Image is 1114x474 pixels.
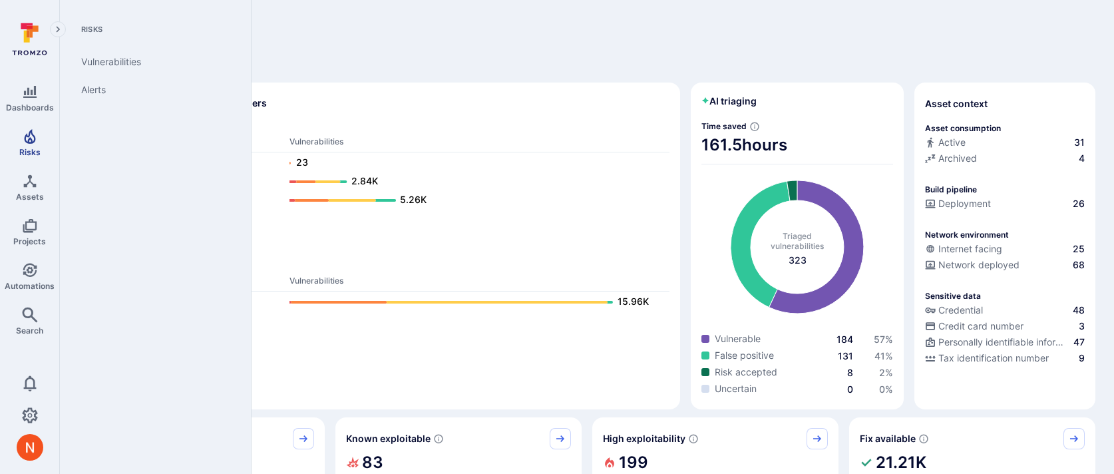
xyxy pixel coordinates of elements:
[925,258,1020,272] div: Network deployed
[1073,336,1085,349] span: 47
[16,326,43,336] span: Search
[925,304,983,317] div: Credential
[715,382,757,395] span: Uncertain
[938,152,977,165] span: Archived
[6,103,54,113] span: Dashboards
[925,230,1009,240] p: Network environment
[838,350,853,361] a: 131
[938,136,966,149] span: Active
[860,432,916,445] span: Fix available
[925,136,966,149] div: Active
[847,383,853,395] a: 0
[925,242,1085,256] a: Internet facing25
[771,231,824,251] span: Triaged vulnerabilities
[847,367,853,378] span: 8
[918,433,929,444] svg: Vulnerabilities with fix available
[925,336,1085,352] div: Evidence indicative of processing personally identifiable information
[879,383,893,395] span: 0 %
[874,350,893,361] span: 41 %
[13,236,46,246] span: Projects
[925,336,1071,349] div: Personally identifiable information (PII)
[688,433,699,444] svg: EPSS score ≥ 0.7
[925,242,1002,256] div: Internet facing
[346,432,431,445] span: Known exploitable
[938,320,1023,333] span: Credit card number
[925,136,1085,152] div: Commits seen in the last 180 days
[874,350,893,361] a: 41%
[701,121,747,131] span: Time saved
[925,304,1085,320] div: Evidence indicative of handling user or service credentials
[938,258,1020,272] span: Network deployed
[925,291,981,301] p: Sensitive data
[1079,320,1085,333] span: 3
[925,352,1085,365] a: Tax identification number9
[1079,152,1085,165] span: 4
[1073,304,1085,317] span: 48
[925,197,991,210] div: Deployment
[925,320,1023,333] div: Credit card number
[701,95,757,108] h2: AI triaging
[71,76,235,104] a: Alerts
[925,197,1085,210] a: Deployment26
[925,320,1085,336] div: Evidence indicative of processing credit card numbers
[1073,258,1085,272] span: 68
[289,136,669,152] th: Vulnerabilities
[925,136,1085,149] a: Active31
[289,275,669,292] th: Vulnerabilities
[400,194,427,205] text: 5.26K
[5,281,55,291] span: Automations
[925,123,1001,133] p: Asset consumption
[433,433,444,444] svg: Confirmed exploitable by KEV
[879,383,893,395] a: 0%
[79,56,1095,75] span: Discover
[603,432,685,445] span: High exploitability
[618,296,649,307] text: 15.96K
[17,434,43,461] img: ACg8ocIprwjrgDQnDsNSk9Ghn5p5-B8DpAKWoJ5Gi9syOE4K59tr4Q=s96-c
[71,24,235,35] span: Risks
[879,367,893,378] span: 2 %
[17,434,43,461] div: Neeren Patki
[925,184,977,194] p: Build pipeline
[925,197,1085,213] div: Configured deployment pipeline
[715,365,777,379] span: Risk accepted
[938,304,983,317] span: Credential
[925,152,1085,168] div: Code repository is archived
[925,258,1085,274] div: Evidence that the asset is packaged and deployed somewhere
[938,242,1002,256] span: Internet facing
[89,260,669,270] span: Ops scanners
[879,367,893,378] a: 2%
[925,352,1085,367] div: Evidence indicative of processing tax identification numbers
[874,334,893,345] span: 57 %
[938,352,1049,365] span: Tax identification number
[836,334,853,345] a: 184
[715,332,761,346] span: Vulnerable
[1079,352,1085,365] span: 9
[296,156,308,168] text: 23
[1073,242,1085,256] span: 25
[289,174,656,190] a: 2.84K
[19,147,41,157] span: Risks
[925,242,1085,258] div: Evidence that an asset is internet facing
[351,175,378,186] text: 2.84K
[53,24,63,35] i: Expand navigation menu
[938,336,1071,349] span: Personally identifiable information (PII)
[925,304,1085,317] a: Credential48
[925,336,1085,349] a: Personally identifiable information (PII)47
[50,21,66,37] button: Expand navigation menu
[874,334,893,345] a: 57%
[289,192,656,208] a: 5.26K
[938,197,991,210] span: Deployment
[925,97,988,111] span: Asset context
[789,254,807,267] span: total
[1074,136,1085,149] span: 31
[749,121,760,132] svg: Estimated based on an average time of 30 mins needed to triage each vulnerability
[289,294,656,310] a: 15.96K
[289,155,656,171] a: 23
[925,152,1085,165] a: Archived4
[16,192,44,202] span: Assets
[925,320,1085,333] a: Credit card number3
[925,352,1049,365] div: Tax identification number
